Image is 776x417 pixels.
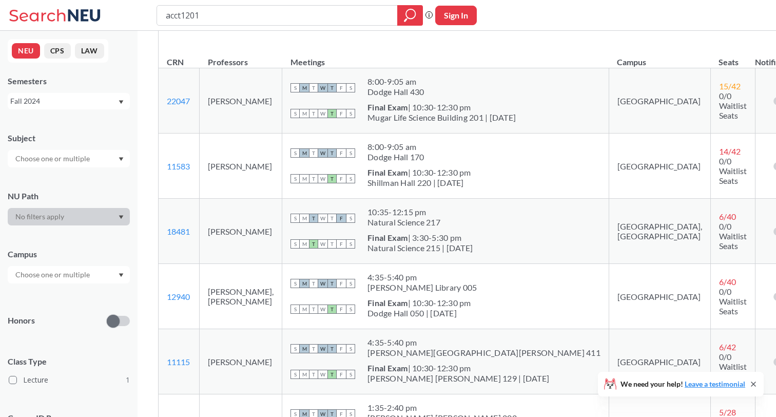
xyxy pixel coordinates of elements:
span: M [300,239,309,249]
div: 4:35 - 5:40 pm [367,337,600,348]
a: 18481 [167,226,190,236]
span: S [290,83,300,92]
span: S [346,174,355,183]
span: 0/0 Waitlist Seats [719,91,747,120]
span: W [318,148,327,158]
span: S [290,279,300,288]
span: 0/0 Waitlist Seats [719,221,747,251]
span: T [327,109,337,118]
span: T [309,239,318,249]
div: | 10:30-12:30 pm [367,167,471,178]
span: S [290,148,300,158]
button: CPS [44,43,71,59]
span: W [318,174,327,183]
div: Natural Science 217 [367,217,440,228]
span: M [300,279,309,288]
div: magnifying glass [397,5,423,26]
span: T [309,344,318,353]
span: T [327,370,337,379]
div: [PERSON_NAME] [PERSON_NAME] 129 | [DATE] [367,373,549,384]
a: 12940 [167,292,190,301]
svg: magnifying glass [404,8,416,23]
span: W [318,305,327,314]
svg: Dropdown arrow [119,157,124,161]
span: S [290,344,300,353]
div: 10:35 - 12:15 pm [367,207,440,217]
span: S [346,279,355,288]
span: T [309,83,318,92]
span: 6 / 40 [719,212,736,221]
a: 11115 [167,357,190,367]
div: Subject [8,132,130,144]
b: Final Exam [367,167,408,177]
svg: Dropdown arrow [119,273,124,277]
a: 22047 [167,96,190,106]
div: Dodge Hall 050 | [DATE] [367,308,471,318]
td: [GEOGRAPHIC_DATA] [609,264,710,329]
span: T [327,305,337,314]
div: CRN [167,56,184,68]
span: 14 / 42 [719,146,741,156]
span: 0/0 Waitlist Seats [719,156,747,185]
span: F [337,83,346,92]
div: Shillman Hall 220 | [DATE] [367,178,471,188]
div: | 3:30-5:30 pm [367,233,473,243]
span: Class Type [8,356,130,367]
span: M [300,344,309,353]
span: T [327,214,337,223]
span: M [300,174,309,183]
a: 11583 [167,161,190,171]
div: | 10:30-12:30 pm [367,298,471,308]
div: 8:00 - 9:05 am [367,142,424,152]
span: F [337,305,346,314]
span: S [290,370,300,379]
span: S [346,344,355,353]
span: F [337,239,346,249]
span: W [318,239,327,249]
span: S [346,305,355,314]
div: NU Path [8,191,130,202]
span: 6 / 42 [719,342,736,352]
td: [PERSON_NAME] [200,199,282,264]
button: NEU [12,43,40,59]
div: Mugar Life Science Building 201 | [DATE] [367,112,516,123]
span: T [327,83,337,92]
span: T [309,305,318,314]
span: We need your help! [620,381,745,388]
div: Semesters [8,75,130,87]
td: [PERSON_NAME] [200,134,282,199]
span: S [290,174,300,183]
span: T [309,370,318,379]
span: S [290,109,300,118]
div: Campus [8,249,130,260]
th: Meetings [282,46,609,68]
b: Final Exam [367,102,408,112]
td: [GEOGRAPHIC_DATA] [609,329,710,394]
input: Choose one or multiple [10,153,96,165]
span: S [290,305,300,314]
div: Natural Science 215 | [DATE] [367,243,473,253]
span: 0/0 Waitlist Seats [719,352,747,381]
span: W [318,344,327,353]
input: Choose one or multiple [10,269,96,281]
td: [PERSON_NAME] [200,68,282,134]
span: W [318,83,327,92]
span: 15 / 42 [719,81,741,91]
span: W [318,214,327,223]
div: Fall 2024Dropdown arrow [8,93,130,109]
span: S [346,214,355,223]
span: S [346,239,355,249]
span: S [346,109,355,118]
span: F [337,109,346,118]
b: Final Exam [367,298,408,308]
span: S [290,239,300,249]
td: [PERSON_NAME] [200,329,282,394]
span: M [300,305,309,314]
span: S [290,214,300,223]
span: S [346,148,355,158]
span: F [337,174,346,183]
span: M [300,109,309,118]
span: T [309,174,318,183]
span: M [300,83,309,92]
span: M [300,370,309,379]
